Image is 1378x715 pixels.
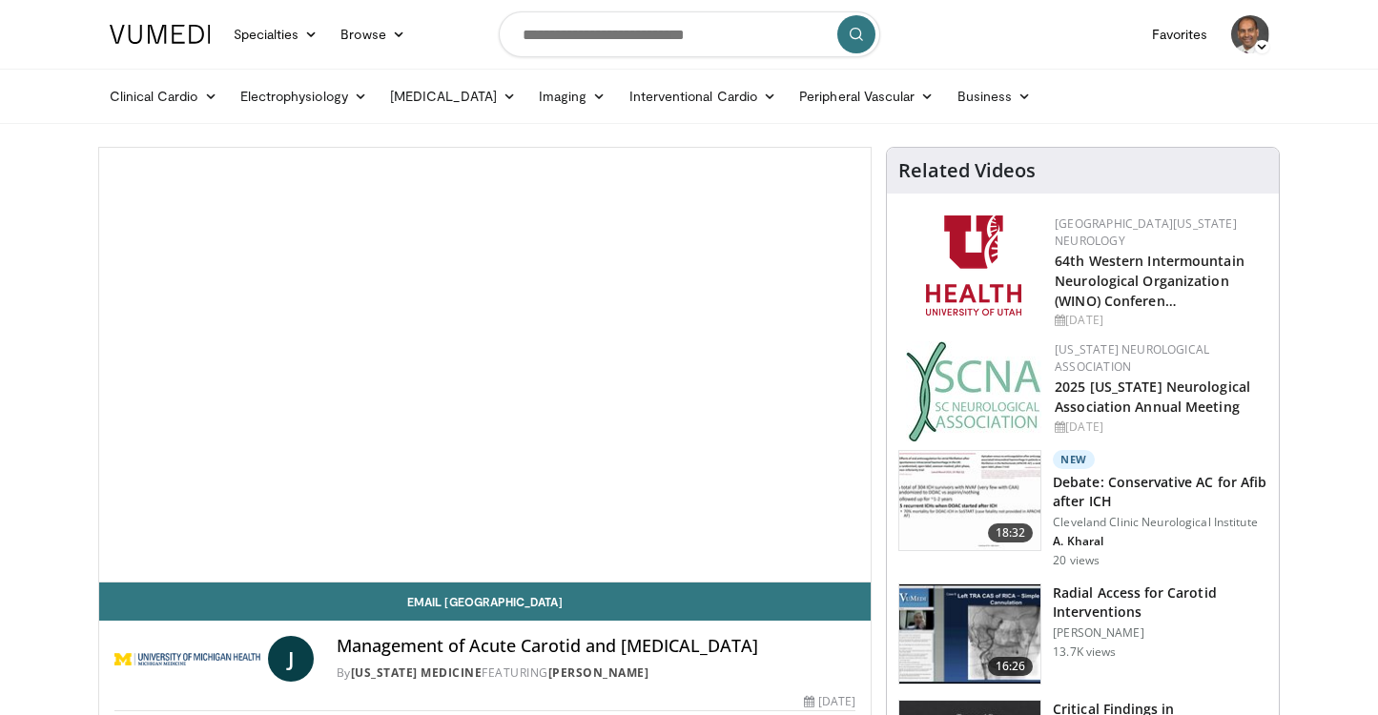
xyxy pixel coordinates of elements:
div: [DATE] [1055,419,1264,436]
span: 18:32 [988,523,1034,542]
img: Avatar [1231,15,1269,53]
img: f6362829-b0a3-407d-a044-59546adfd345.png.150x105_q85_autocrop_double_scale_upscale_version-0.2.png [926,215,1021,316]
a: Favorites [1141,15,1220,53]
img: 514e11ea-87f1-47fb-adb8-ddffea0a3059.150x105_q85_crop-smart_upscale.jpg [899,451,1040,550]
img: VuMedi Logo [110,25,211,44]
h4: Related Videos [898,159,1036,182]
img: b123db18-9392-45ae-ad1d-42c3758a27aa.jpg.150x105_q85_autocrop_double_scale_upscale_version-0.2.jpg [906,341,1041,441]
input: Search topics, interventions [499,11,880,57]
a: [GEOGRAPHIC_DATA][US_STATE] Neurology [1055,215,1237,249]
video-js: Video Player [99,148,872,582]
p: A. Kharal [1053,534,1267,549]
p: New [1053,450,1095,469]
a: Email [GEOGRAPHIC_DATA] [99,582,872,621]
a: Peripheral Vascular [788,77,945,115]
a: [US_STATE] Medicine [351,664,483,681]
a: Browse [329,15,417,53]
h3: Radial Access for Carotid Interventions [1053,583,1267,622]
div: [DATE] [1055,312,1264,329]
a: Business [946,77,1043,115]
a: 64th Western Intermountain Neurological Organization (WINO) Conferen… [1055,252,1244,310]
a: Electrophysiology [229,77,379,115]
a: Clinical Cardio [98,77,229,115]
p: Cleveland Clinic Neurological Institute [1053,515,1267,530]
img: RcxVNUapo-mhKxBX4xMDoxOjA4MTsiGN_2.150x105_q85_crop-smart_upscale.jpg [899,584,1040,684]
a: [US_STATE] Neurological Association [1055,341,1209,375]
a: Imaging [527,77,618,115]
div: [DATE] [804,693,855,710]
a: Specialties [222,15,330,53]
span: 16:26 [988,657,1034,676]
p: 13.7K views [1053,644,1116,660]
div: By FEATURING [337,664,855,682]
a: 16:26 Radial Access for Carotid Interventions [PERSON_NAME] 13.7K views [898,583,1267,684]
a: 2025 [US_STATE] Neurological Association Annual Meeting [1055,378,1250,416]
a: 18:32 New Debate: Conservative AC for Afib after ICH Cleveland Clinic Neurological Institute A. K... [898,450,1267,568]
p: [PERSON_NAME] [1053,625,1267,641]
img: Michigan Medicine [114,636,260,682]
h3: Debate: Conservative AC for Afib after ICH [1053,473,1267,511]
a: [PERSON_NAME] [548,664,649,681]
a: J [268,636,314,682]
a: Interventional Cardio [618,77,789,115]
p: 20 views [1053,553,1100,568]
h4: Management of Acute Carotid and [MEDICAL_DATA] [337,636,855,657]
a: [MEDICAL_DATA] [379,77,527,115]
